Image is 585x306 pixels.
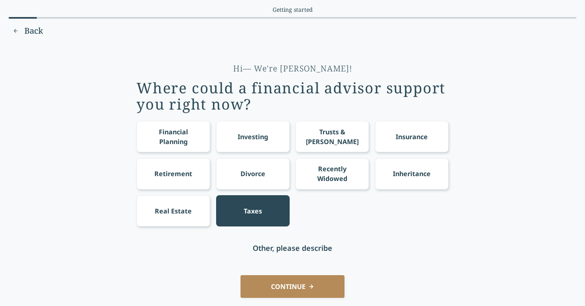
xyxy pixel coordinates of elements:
[396,132,428,142] div: Insurance
[253,242,332,254] div: Other, please describe
[240,275,344,298] button: CONTINUE
[154,169,192,179] div: Retirement
[303,127,362,147] div: Trusts & [PERSON_NAME]
[244,206,262,216] div: Taxes
[155,206,192,216] div: Real Estate
[238,132,268,142] div: Investing
[24,25,43,37] span: Back
[9,24,47,37] button: Previous question
[233,63,352,74] div: Hi— We're [PERSON_NAME]!
[136,80,448,112] div: Where could a financial advisor support you right now?
[393,169,431,179] div: Inheritance
[240,169,265,179] div: Divorce
[9,17,37,19] div: 5% complete
[144,127,203,147] div: Financial Planning
[9,6,576,14] div: Current section
[303,164,362,183] div: Recently Widowed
